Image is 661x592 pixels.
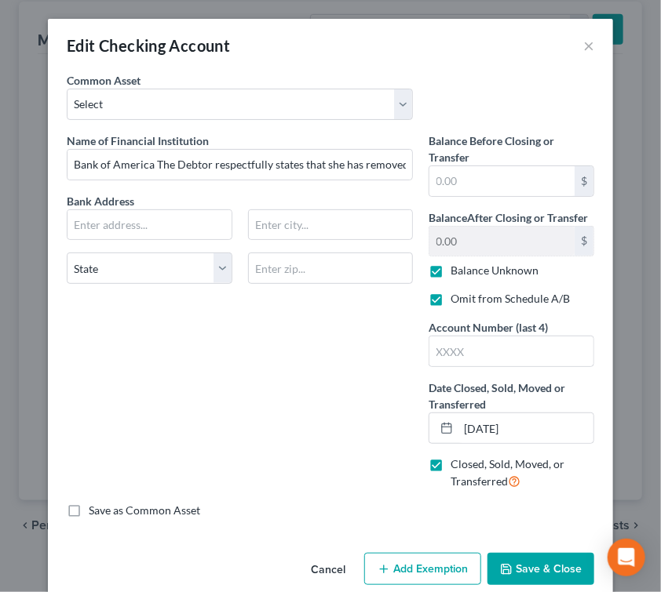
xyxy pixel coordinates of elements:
div: Edit Checking Account [67,35,230,56]
input: Enter city... [249,210,413,240]
label: Common Asset [67,72,141,89]
label: Bank Address [59,193,421,209]
div: $ [575,227,593,256]
input: XXXX [429,336,593,366]
button: × [583,36,594,55]
div: Open Intercom Messenger [608,539,645,576]
span: Closed, Sold, Moved, or Transferred [451,457,564,488]
button: Add Exemption [364,553,481,586]
input: MM/DD/YYYY [458,413,593,443]
span: Name of Financial Institution [67,134,209,147]
input: Enter zip... [248,252,414,284]
input: 0.00 [429,227,575,256]
button: Save & Close [488,553,594,586]
button: Cancel [298,554,358,586]
input: Enter address... [68,210,232,240]
div: $ [575,166,593,196]
label: Omit from Schedule A/B [451,291,570,307]
label: Balance [429,209,588,226]
input: 0.00 [429,166,575,196]
label: Balance Before Closing or Transfer [429,133,594,165]
label: Save as Common Asset [89,503,200,518]
input: Enter name... [68,150,412,180]
span: After Closing or Transfer [467,211,588,224]
label: Balance Unknown [451,263,539,278]
label: Account Number (last 4) [429,319,548,336]
span: Date Closed, Sold, Moved or Transferred [429,381,565,411]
